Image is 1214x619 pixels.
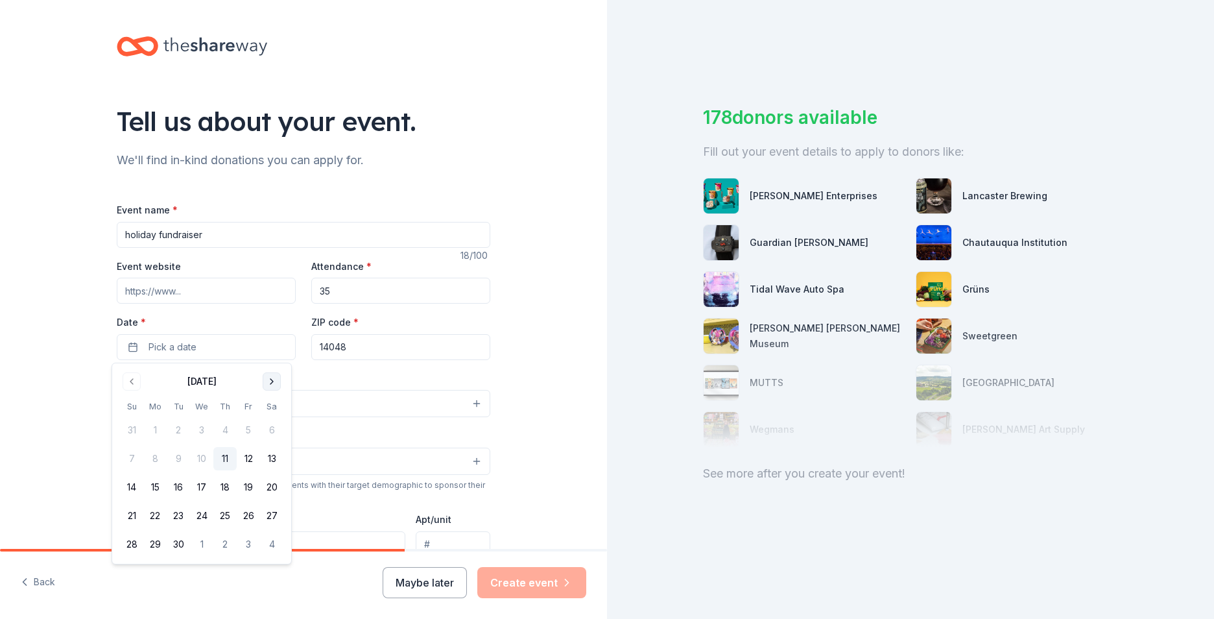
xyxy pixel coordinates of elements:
button: 20 [260,476,283,499]
button: 13 [260,447,283,470]
div: Fill out your event details to apply to donors like: [703,141,1118,162]
label: Event name [117,204,178,217]
label: Attendance [311,260,372,273]
button: Pick a date [117,334,296,360]
button: 25 [213,504,237,528]
button: 17 [190,476,213,499]
th: Wednesday [190,400,213,413]
button: Select [117,448,490,475]
button: Maybe later [383,567,467,598]
div: Tidal Wave Auto Spa [750,282,844,297]
input: Spring Fundraiser [117,222,490,248]
th: Monday [143,400,167,413]
button: Go to next month [263,372,281,391]
input: 20 [311,278,490,304]
button: 23 [167,504,190,528]
input: 12345 (U.S. only) [311,334,490,360]
div: Lancaster Brewing [962,188,1047,204]
div: 178 donors available [703,104,1118,131]
th: Friday [237,400,260,413]
input: https://www... [117,278,296,304]
button: 27 [260,504,283,528]
div: 18 /100 [460,248,490,263]
button: 24 [190,504,213,528]
button: 2 [213,533,237,556]
button: 3 [237,533,260,556]
div: Grüns [962,282,990,297]
label: Event website [117,260,181,273]
th: Saturday [260,400,283,413]
button: 28 [120,533,143,556]
button: 1 [190,533,213,556]
button: Back [21,569,55,596]
button: 22 [143,504,167,528]
label: Apt/unit [416,513,451,526]
th: Sunday [120,400,143,413]
div: We'll find in-kind donations you can apply for. [117,150,490,171]
div: We use this information to help brands find events with their target demographic to sponsor their... [117,480,490,501]
button: 11 [213,447,237,470]
button: 21 [120,504,143,528]
span: Pick a date [149,339,196,355]
img: photo for Chautauqua Institution [916,225,951,260]
button: 12 [237,447,260,470]
button: 16 [167,476,190,499]
img: photo for Wells Enterprises [704,178,739,213]
button: 18 [213,476,237,499]
label: ZIP code [311,316,359,329]
img: photo for Grüns [916,272,951,307]
input: # [416,531,490,557]
button: 26 [237,504,260,528]
img: photo for Lancaster Brewing [916,178,951,213]
div: [PERSON_NAME] Enterprises [750,188,877,204]
th: Thursday [213,400,237,413]
div: Guardian [PERSON_NAME] [750,235,868,250]
button: 14 [120,476,143,499]
button: 29 [143,533,167,556]
button: 19 [237,476,260,499]
label: Date [117,316,296,329]
button: 15 [143,476,167,499]
div: Chautauqua Institution [962,235,1067,250]
div: See more after you create your event! [703,463,1118,484]
img: photo for Tidal Wave Auto Spa [704,272,739,307]
button: 4 [260,533,283,556]
button: Select [117,390,490,417]
img: photo for Guardian Angel Device [704,225,739,260]
div: [DATE] [187,374,217,389]
button: Go to previous month [123,372,141,391]
div: Tell us about your event. [117,103,490,140]
th: Tuesday [167,400,190,413]
button: 30 [167,533,190,556]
